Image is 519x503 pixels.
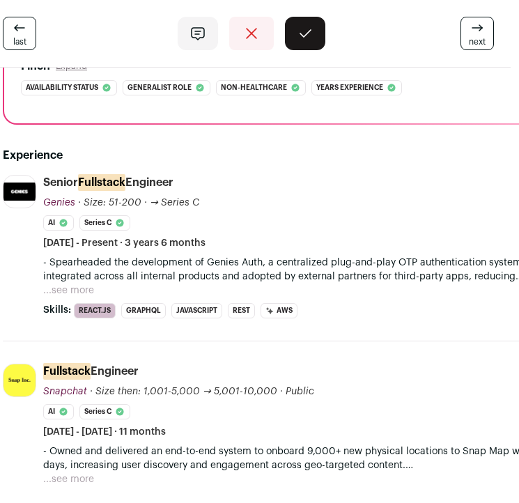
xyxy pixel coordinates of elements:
li: GraphQL [121,303,166,318]
a: next [460,17,494,50]
a: last [3,17,36,50]
span: · [280,385,283,398]
span: last [13,36,26,47]
button: ...see more [43,284,94,297]
span: [DATE] - [DATE] · 11 months [43,425,166,439]
span: Years experience [316,81,383,95]
li: React.js [74,303,116,318]
li: REST [228,303,255,318]
mark: Fullstack [78,174,125,191]
li: AI [43,215,74,231]
span: Availability status [26,81,98,95]
span: Public [286,387,314,396]
span: Snapchat [43,387,87,396]
span: Non-healthcare [221,81,287,95]
li: AI [43,404,74,419]
span: · Size then: 1,001-5,000 → 5,001-10,000 [90,387,277,396]
span: Genies [43,198,75,208]
li: Series C [79,404,130,419]
li: AWS [261,303,297,318]
div: Engineer [43,364,139,379]
li: Series C [79,215,130,231]
img: 204c7ab8bb88ed1a47f5903428c9c7c263d4d7a76bfc789f1afe1ac39b4fcba3.jpg [3,183,36,201]
span: next [469,36,486,47]
div: Senior Engineer [43,175,173,190]
span: Generalist role [127,81,192,95]
span: · [144,196,147,210]
span: Skills: [43,303,71,317]
span: · Size: 51-200 [78,198,141,208]
img: 99c48d78a97eea7b9e1a8d27914876bdc8eec497a763b35d7882cad842f1a536.jpg [3,364,36,396]
span: [DATE] - Present · 3 years 6 months [43,236,206,250]
mark: Fullstack [43,363,91,380]
span: → Series C [150,198,199,208]
button: ...see more [43,472,94,486]
li: JavaScript [171,303,222,318]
